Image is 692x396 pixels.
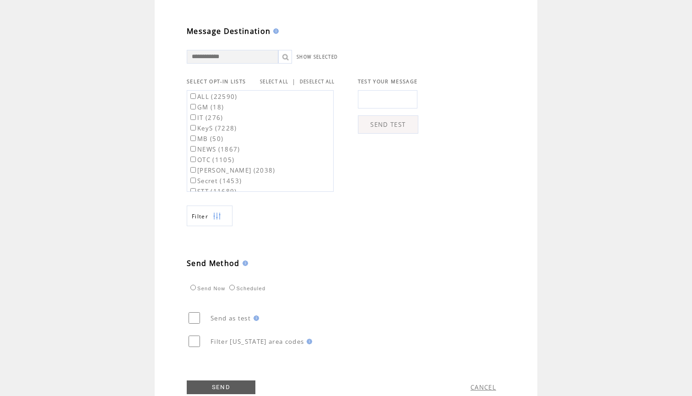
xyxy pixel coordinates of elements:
label: OTC (1105) [189,156,234,164]
a: SEND TEST [358,115,418,134]
span: SELECT OPT-IN LISTS [187,78,246,85]
input: GM (18) [190,104,196,109]
span: Send as test [211,314,251,322]
label: GM (18) [189,103,224,111]
input: OTC (1105) [190,157,196,162]
input: Scheduled [229,285,235,290]
input: STT (11689) [190,188,196,194]
span: TEST YOUR MESSAGE [358,78,418,85]
span: Filter [US_STATE] area codes [211,337,304,346]
label: MB (50) [189,135,223,143]
img: help.gif [251,315,259,321]
span: | [292,77,296,86]
a: DESELECT ALL [300,79,335,85]
label: STT (11689) [189,187,237,195]
label: Send Now [188,286,225,291]
img: help.gif [270,28,279,34]
img: help.gif [240,260,248,266]
label: ALL (22590) [189,92,238,101]
a: Filter [187,206,232,226]
a: SHOW SELECTED [297,54,338,60]
span: Send Method [187,258,240,268]
span: Show filters [192,212,208,220]
img: help.gif [304,339,312,344]
label: NEWS (1867) [189,145,240,153]
label: Secret (1453) [189,177,242,185]
input: NEWS (1867) [190,146,196,152]
input: Send Now [190,285,196,290]
label: [PERSON_NAME] (2038) [189,166,276,174]
input: Secret (1453) [190,178,196,183]
input: ALL (22590) [190,93,196,99]
input: [PERSON_NAME] (2038) [190,167,196,173]
label: KeyS (7228) [189,124,237,132]
input: IT (276) [190,114,196,120]
input: MB (50) [190,136,196,141]
input: KeyS (7228) [190,125,196,130]
img: filters.png [213,206,221,227]
label: Scheduled [227,286,265,291]
label: IT (276) [189,114,223,122]
a: CANCEL [470,383,496,391]
a: SEND [187,380,255,394]
a: SELECT ALL [260,79,288,85]
span: Message Destination [187,26,270,36]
